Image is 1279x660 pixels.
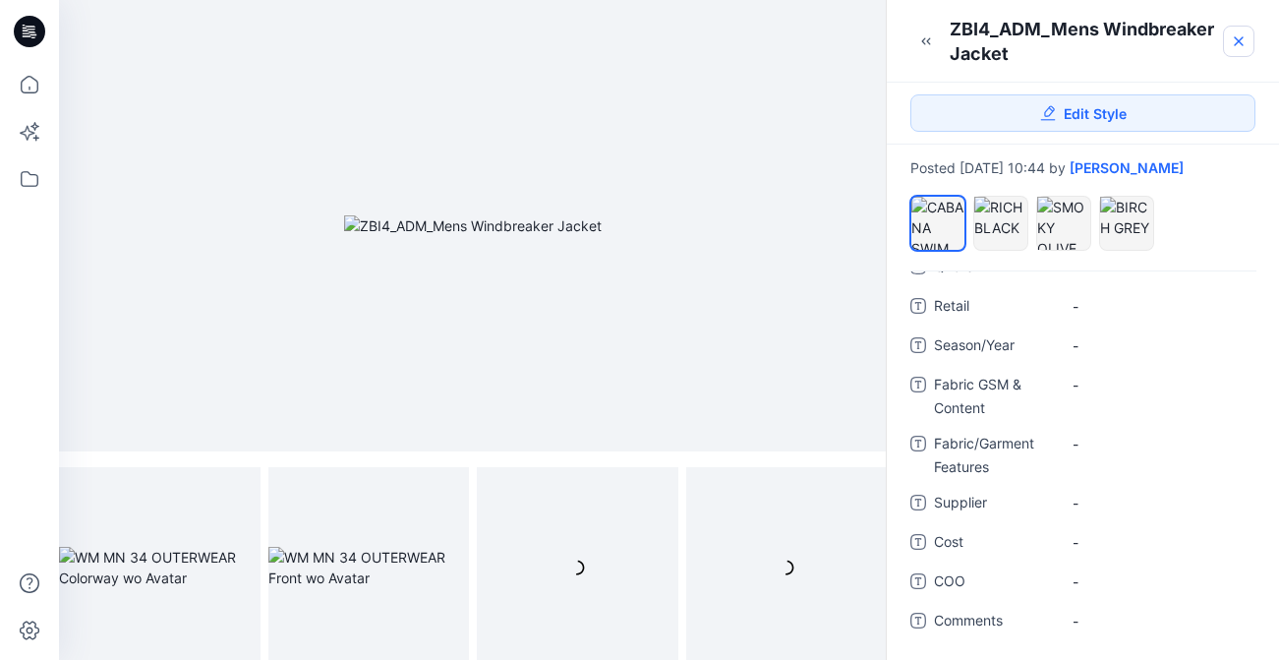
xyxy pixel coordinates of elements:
[1223,26,1254,57] a: Close Style Presentation
[1036,196,1091,251] div: SMOKY OLIVE
[973,196,1028,251] div: RICH BLACK
[910,94,1255,132] a: Edit Style
[934,570,1052,597] span: COO
[910,26,942,57] button: Minimize
[910,196,965,251] div: CABANA SWIM
[934,294,1052,322] span: Retail
[1073,611,1243,631] span: -
[268,547,470,588] img: WM MN 34 OUTERWEAR Front wo Avatar
[1073,532,1243,553] span: -
[1073,335,1243,356] span: -
[934,491,1052,518] span: Supplier
[1064,103,1127,124] span: Edit Style
[1073,375,1243,395] span: -
[910,160,1255,176] div: Posted [DATE] 10:44 by
[934,373,1052,420] span: Fabric GSM & Content
[934,530,1052,558] span: Cost
[344,215,602,236] img: ZBI4_ADM_Mens Windbreaker Jacket
[934,333,1052,361] span: Season/Year
[1073,434,1243,454] span: -
[950,17,1220,66] div: ZBI4_ADM_Mens Windbreaker Jacket
[934,432,1052,479] span: Fabric/Garment Features
[1073,296,1243,317] span: -
[1073,493,1243,513] span: -
[1099,196,1154,251] div: BIRCH GREY
[1070,160,1184,176] a: [PERSON_NAME]
[1073,571,1243,592] span: -
[934,609,1052,636] span: Comments
[59,547,261,588] img: WM MN 34 OUTERWEAR Colorway wo Avatar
